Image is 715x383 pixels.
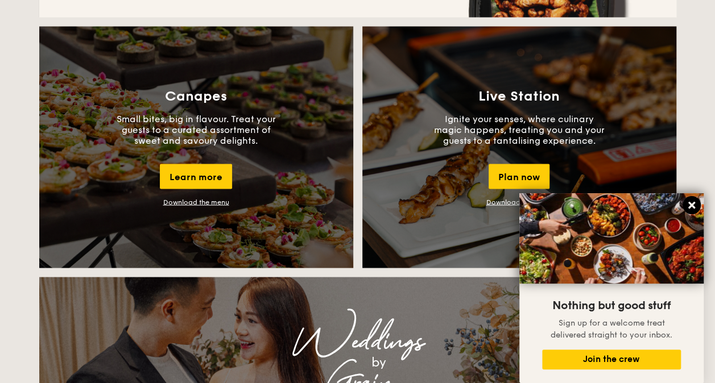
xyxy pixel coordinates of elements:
[552,299,671,313] span: Nothing but good stuff
[434,113,605,145] p: Ignite your senses, where culinary magic happens, treating you and your guests to a tantalising e...
[478,88,560,104] h3: Live Station
[519,193,704,284] img: DSC07876-Edit02-Large.jpeg
[486,198,552,206] a: Download the menu
[165,88,227,104] h3: Canapes
[139,331,576,352] div: Weddings
[181,352,576,372] div: by
[551,318,672,340] span: Sign up for a welcome treat delivered straight to your inbox.
[683,196,701,214] button: Close
[163,198,229,206] a: Download the menu
[542,349,681,369] button: Join the crew
[111,113,282,145] p: Small bites, big in flavour. Treat your guests to a curated assortment of sweet and savoury delig...
[160,164,232,189] div: Learn more
[489,164,549,189] div: Plan now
